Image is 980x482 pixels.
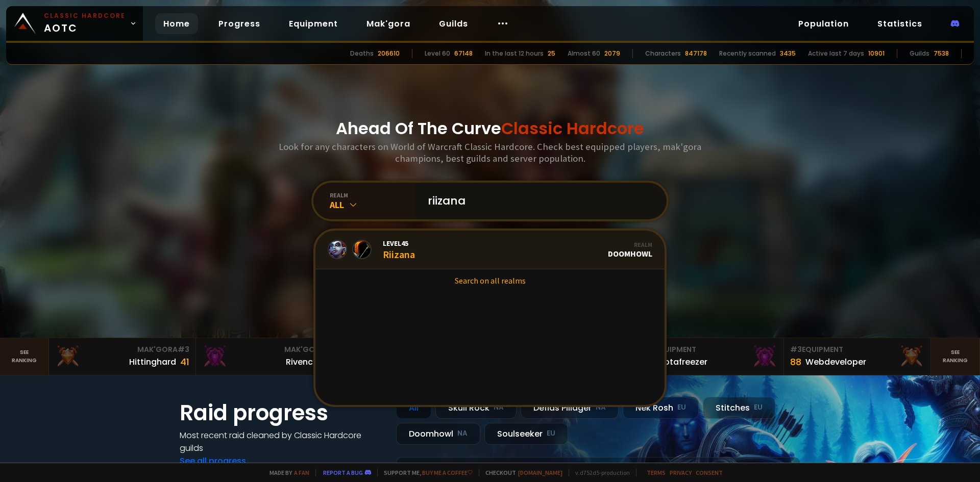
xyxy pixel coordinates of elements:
small: EU [677,402,686,413]
a: Mak'gora [358,13,419,34]
a: Mak'Gora#2Rivench100 [196,338,343,375]
small: Classic Hardcore [44,11,126,20]
a: See all progress [180,455,246,467]
div: Recently scanned [719,49,776,58]
a: a fan [294,469,309,476]
div: Hittinghard [129,356,176,368]
div: Skull Rock [435,397,517,419]
div: In the last 12 hours [485,49,544,58]
div: Equipment [790,344,924,355]
span: AOTC [44,11,126,36]
small: NA [596,402,606,413]
a: Mak'Gora#3Hittinghard41 [49,338,196,375]
span: Support me, [377,469,473,476]
span: Level 45 [383,239,415,248]
span: v. d752d5 - production [569,469,630,476]
div: Webdeveloper [805,356,866,368]
div: 88 [790,355,801,369]
small: NA [494,402,504,413]
div: Defias Pillager [521,397,619,419]
div: Characters [645,49,681,58]
div: 67148 [454,49,473,58]
span: Classic Hardcore [501,117,644,140]
div: Nek'Rosh [623,397,699,419]
input: Search a character... [422,183,654,219]
span: # 3 [790,344,802,354]
a: Level45RiizanaRealmDoomhowl [315,231,665,269]
div: 10901 [868,49,885,58]
a: #2Equipment88Notafreezer [637,338,784,375]
div: Guilds [910,49,929,58]
a: Terms [647,469,666,476]
a: Home [155,13,198,34]
div: Almost 60 [568,49,600,58]
a: Report a bug [323,469,363,476]
div: 206610 [378,49,400,58]
div: Notafreezer [658,356,707,368]
a: Equipment [281,13,346,34]
div: Level 60 [425,49,450,58]
h4: Most recent raid cleaned by Classic Hardcore guilds [180,429,384,454]
div: realm [330,191,415,199]
div: Stitches [703,397,775,419]
div: 7538 [934,49,949,58]
span: Made by [263,469,309,476]
a: Progress [210,13,268,34]
div: Riizana [383,239,415,261]
div: All [330,199,415,211]
a: Classic HardcoreAOTC [6,6,143,41]
div: Soulseeker [484,423,568,445]
div: Doomhowl [608,241,652,259]
h1: Raid progress [180,397,384,429]
a: Population [790,13,857,34]
a: Statistics [869,13,930,34]
h3: Look for any characters on World of Warcraft Classic Hardcore. Check best equipped players, mak'g... [275,141,705,164]
a: [DOMAIN_NAME] [518,469,562,476]
a: Seeranking [931,338,980,375]
a: Buy me a coffee [422,469,473,476]
div: Active last 7 days [808,49,864,58]
div: 25 [548,49,555,58]
h1: Ahead Of The Curve [336,116,644,141]
a: #3Equipment88Webdeveloper [784,338,931,375]
div: All [396,397,431,419]
span: Checkout [479,469,562,476]
div: Equipment [643,344,777,355]
a: Consent [696,469,723,476]
small: EU [754,402,763,413]
a: Search on all realms [315,269,665,292]
div: 2079 [604,49,620,58]
div: Rivench [286,356,318,368]
div: 41 [180,355,189,369]
div: Mak'Gora [202,344,336,355]
a: Privacy [670,469,692,476]
div: Deaths [350,49,374,58]
div: Doomhowl [396,423,480,445]
div: 3435 [780,49,796,58]
small: EU [547,428,555,439]
div: 847178 [685,49,707,58]
small: NA [457,428,468,439]
span: # 3 [178,344,189,354]
div: Realm [608,241,652,248]
a: Guilds [431,13,476,34]
div: Mak'Gora [55,344,189,355]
